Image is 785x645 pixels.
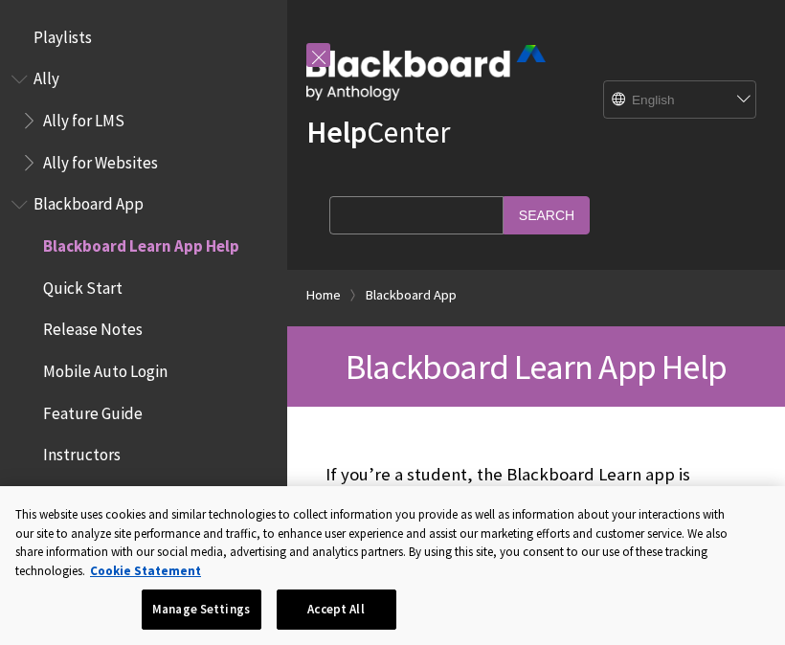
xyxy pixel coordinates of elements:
[43,355,168,381] span: Mobile Auto Login
[306,113,367,151] strong: Help
[306,283,341,307] a: Home
[15,505,730,580] div: This website uses cookies and similar technologies to collect information you provide as well as ...
[43,272,123,298] span: Quick Start
[34,189,144,214] span: Blackboard App
[325,462,747,612] p: If you’re a student, the Blackboard Learn app is designed especially for you to view content and ...
[43,146,158,172] span: Ally for Websites
[90,563,201,579] a: More information about your privacy, opens in a new tab
[306,45,546,100] img: Blackboard by Anthology
[604,81,757,120] select: Site Language Selector
[277,589,396,630] button: Accept All
[43,230,239,256] span: Blackboard Learn App Help
[43,314,143,340] span: Release Notes
[366,283,457,307] a: Blackboard App
[34,21,92,47] span: Playlists
[34,63,59,89] span: Ally
[306,113,450,151] a: HelpCenter
[43,397,143,423] span: Feature Guide
[43,104,124,130] span: Ally for LMS
[346,345,727,389] span: Blackboard Learn App Help
[11,21,276,54] nav: Book outline for Playlists
[11,63,276,179] nav: Book outline for Anthology Ally Help
[43,480,109,506] span: Students
[43,439,121,465] span: Instructors
[142,589,261,630] button: Manage Settings
[504,196,590,234] input: Search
